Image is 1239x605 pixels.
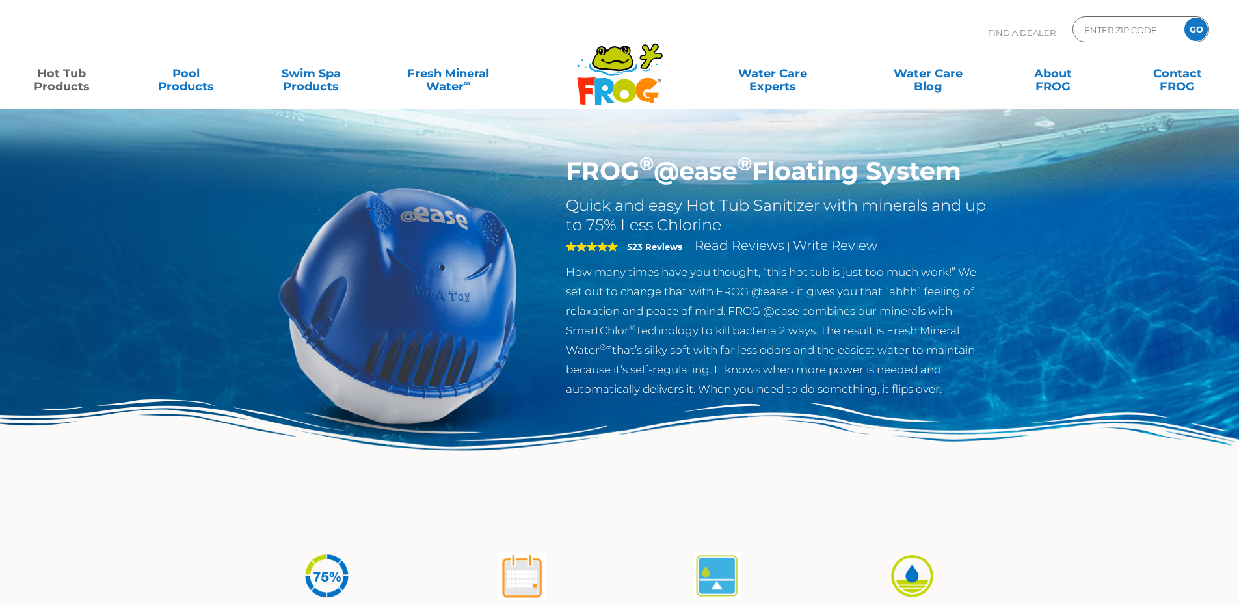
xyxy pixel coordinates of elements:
a: PoolProducts [138,60,235,87]
a: Water CareBlog [879,60,976,87]
h1: FROG @ease Floating System [566,156,991,186]
a: AboutFROG [1004,60,1101,87]
p: Find A Dealer [988,16,1056,49]
input: GO [1184,18,1208,41]
sup: ® [639,152,654,175]
a: Water CareExperts [694,60,851,87]
a: ContactFROG [1129,60,1226,87]
h2: Quick and easy Hot Tub Sanitizer with minerals and up to 75% Less Chlorine [566,196,991,235]
img: icon-atease-75percent-less [302,552,351,600]
img: atease-icon-self-regulates [693,552,741,600]
img: Frog Products Logo [570,26,670,105]
a: Fresh MineralWater∞ [387,60,509,87]
p: How many times have you thought, “this hot tub is just too much work!” We set out to change that ... [566,262,991,399]
strong: 523 Reviews [627,241,682,252]
sup: ®∞ [600,342,612,352]
a: Hot TubProducts [13,60,110,87]
sup: ® [629,323,635,332]
a: Read Reviews [695,237,784,253]
img: atease-icon-shock-once [498,552,546,600]
span: | [787,240,790,252]
a: Write Review [793,237,877,253]
sup: ∞ [464,77,470,88]
sup: ® [738,152,752,175]
a: Swim SpaProducts [263,60,360,87]
span: 5 [566,241,618,252]
img: hot-tub-product-atease-system.png [249,156,547,454]
img: icon-atease-easy-on [888,552,937,600]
